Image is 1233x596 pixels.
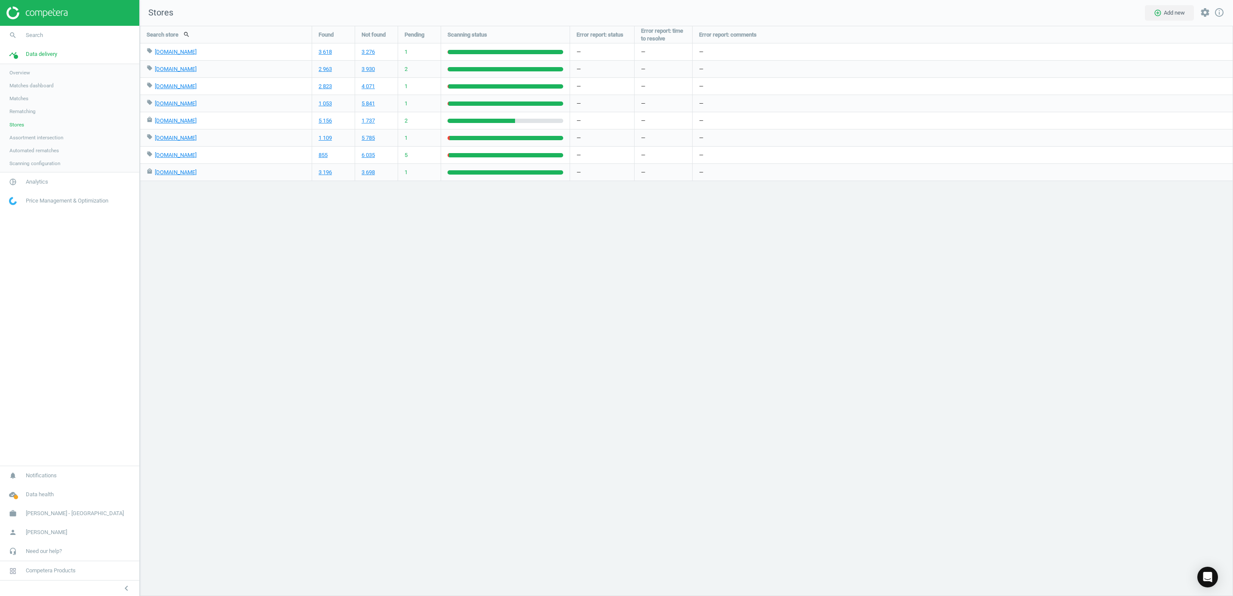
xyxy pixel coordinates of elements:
[405,151,408,159] span: 5
[147,134,153,140] i: local_offer
[155,169,196,175] a: [DOMAIN_NAME]
[693,129,1233,146] div: —
[405,65,408,73] span: 2
[147,151,153,157] i: local_offer
[362,117,375,125] a: 1 737
[121,583,132,593] i: chevron_left
[147,82,153,88] i: local_offer
[1145,5,1194,21] button: add_circle_outlineAdd new
[155,152,196,158] a: [DOMAIN_NAME]
[9,95,28,102] span: Matches
[26,472,57,479] span: Notifications
[319,151,328,159] a: 855
[362,151,375,159] a: 6 035
[155,117,196,124] a: [DOMAIN_NAME]
[1214,7,1224,18] a: info_outline
[26,528,67,536] span: [PERSON_NAME]
[26,197,108,205] span: Price Management & Optimization
[5,486,21,503] i: cloud_done
[570,147,634,163] div: —
[9,147,59,154] span: Automated rematches
[116,583,137,594] button: chevron_left
[140,7,173,19] span: Stores
[577,31,623,39] span: Error report: status
[26,510,124,517] span: [PERSON_NAME] - [GEOGRAPHIC_DATA]
[147,48,153,54] i: local_offer
[362,169,375,176] a: 3 698
[570,78,634,95] div: —
[155,100,196,107] a: [DOMAIN_NAME]
[405,48,408,56] span: 1
[1196,3,1214,22] button: settings
[5,467,21,484] i: notifications
[319,134,332,142] a: 1 109
[155,83,196,89] a: [DOMAIN_NAME]
[362,65,375,73] a: 3 930
[26,31,43,39] span: Search
[362,48,375,56] a: 3 276
[147,65,153,71] i: local_offer
[178,27,195,42] button: search
[641,169,645,176] span: —
[319,48,332,56] a: 3 618
[1154,9,1162,17] i: add_circle_outline
[5,46,21,62] i: timeline
[5,505,21,522] i: work
[570,129,634,146] div: —
[641,151,645,159] span: —
[147,168,153,174] i: local_mall
[319,117,332,125] a: 5 156
[5,174,21,190] i: pie_chart_outlined
[693,112,1233,129] div: —
[693,95,1233,112] div: —
[1197,567,1218,587] div: Open Intercom Messenger
[405,169,408,176] span: 1
[641,100,645,108] span: —
[405,117,408,125] span: 2
[362,83,375,90] a: 4 071
[26,50,57,58] span: Data delivery
[570,164,634,181] div: —
[1200,7,1210,18] i: settings
[5,543,21,559] i: headset_mic
[319,65,332,73] a: 2 963
[570,95,634,112] div: —
[699,31,757,39] span: Error report: comments
[362,134,375,142] a: 5 785
[9,121,24,128] span: Stores
[641,65,645,73] span: —
[362,100,375,108] a: 5 841
[693,43,1233,60] div: —
[693,61,1233,77] div: —
[319,100,332,108] a: 1 053
[26,547,62,555] span: Need our help?
[26,491,54,498] span: Data health
[9,134,63,141] span: Assortment intersection
[147,99,153,105] i: local_offer
[140,26,312,43] div: Search store
[9,108,36,115] span: Rematching
[405,83,408,90] span: 1
[405,31,424,39] span: Pending
[693,164,1233,181] div: —
[9,69,30,76] span: Overview
[570,61,634,77] div: —
[693,147,1233,163] div: —
[319,83,332,90] a: 2 823
[26,567,76,574] span: Competera Products
[26,178,48,186] span: Analytics
[641,27,686,43] span: Error report: time to resolve
[155,66,196,72] a: [DOMAIN_NAME]
[155,135,196,141] a: [DOMAIN_NAME]
[448,31,487,39] span: Scanning status
[5,524,21,541] i: person
[405,134,408,142] span: 1
[570,43,634,60] div: —
[147,117,153,123] i: local_mall
[641,134,645,142] span: —
[6,6,67,19] img: ajHJNr6hYgQAAAAASUVORK5CYII=
[9,82,54,89] span: Matches dashboard
[319,31,334,39] span: Found
[155,49,196,55] a: [DOMAIN_NAME]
